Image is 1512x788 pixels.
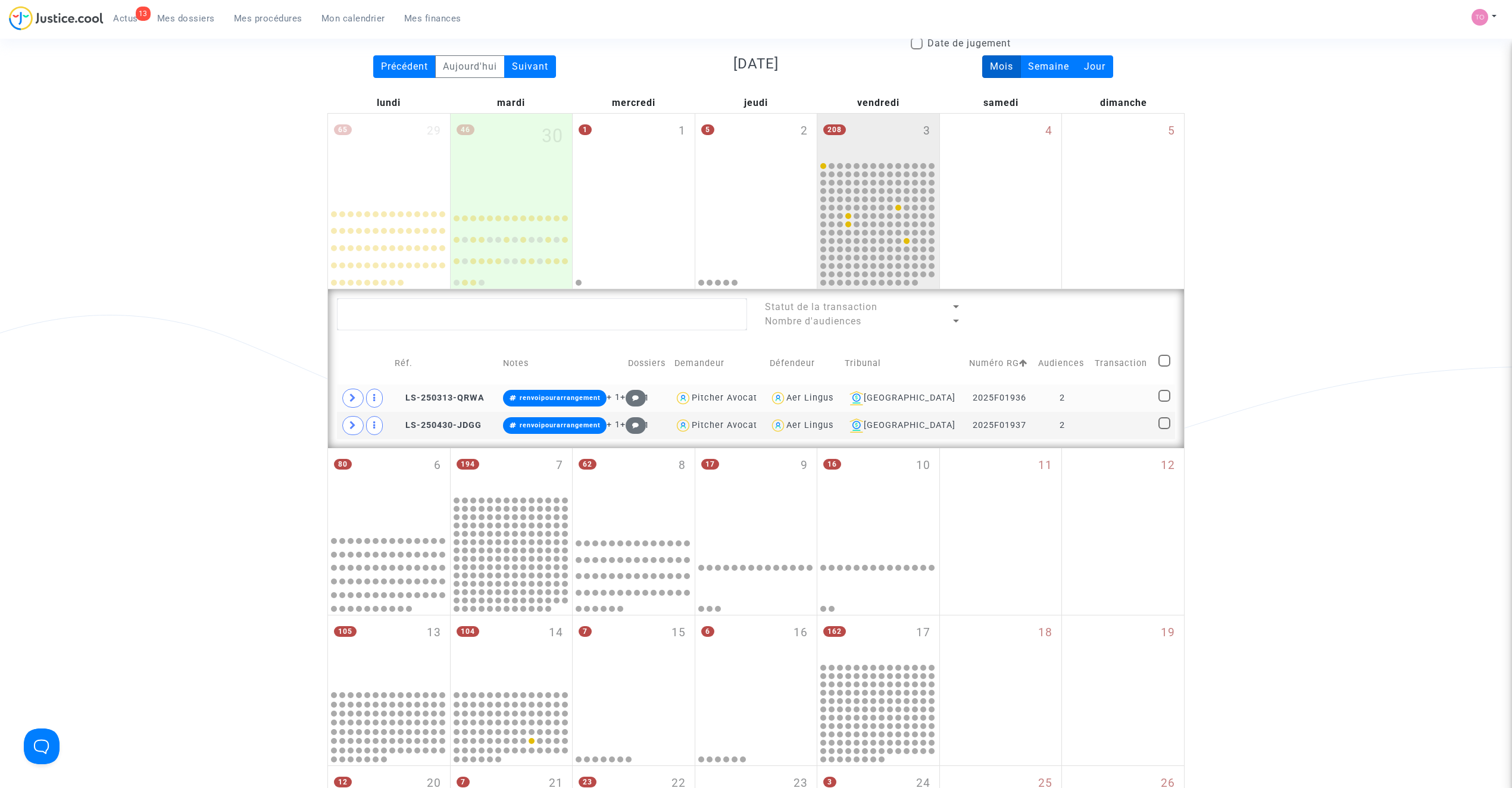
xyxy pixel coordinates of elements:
div: jeudi octobre 9, 17 events, click to expand [695,448,817,530]
img: icon-banque.svg [849,391,864,405]
span: 6 [701,626,714,637]
span: 46 [457,124,474,135]
span: 16 [823,459,841,470]
td: Tribunal [841,342,964,384]
span: LS-250430-JDGG [395,420,482,430]
span: 9 [801,457,808,474]
span: 7 [579,626,592,637]
div: [GEOGRAPHIC_DATA] [845,391,960,405]
td: Réf. [391,342,499,384]
div: mardi septembre 30, 46 events, click to expand [451,114,573,199]
span: Nombre d'audiences [765,315,861,327]
td: Numéro RG [965,342,1035,384]
td: Demandeur [670,342,765,384]
span: + [620,420,646,430]
td: Notes [499,342,623,384]
div: Mois [982,55,1021,78]
div: lundi septembre 29, 65 events, click to expand [328,114,450,199]
span: 80 [334,459,352,470]
a: Mes finances [395,10,471,27]
span: 16 [794,624,808,642]
span: 7 [457,777,470,787]
span: 5 [1168,123,1175,140]
span: Actus [113,13,138,24]
div: lundi [327,93,450,113]
td: Dossiers [623,342,670,384]
span: 8 [679,457,686,474]
div: vendredi octobre 17, 162 events, click to expand [817,615,939,662]
div: dimanche octobre 19 [1062,615,1184,765]
span: 208 [823,124,846,135]
div: jeudi octobre 2, 5 events, click to expand [695,114,817,199]
div: mardi octobre 14, 104 events, click to expand [451,615,573,689]
span: 17 [701,459,719,470]
span: 1 [679,123,686,140]
span: 62 [579,459,596,470]
div: mercredi octobre 8, 62 events, click to expand [573,448,695,530]
span: Mes procédures [234,13,302,24]
a: Mes procédures [224,10,312,27]
div: mercredi [572,93,695,113]
img: jc-logo.svg [9,6,104,30]
td: 2025F01936 [965,384,1035,412]
div: samedi [940,93,1063,113]
div: Aujourd'hui [435,55,505,78]
span: 3 [823,777,836,787]
div: Jour [1076,55,1113,78]
span: 29 [427,123,441,140]
span: 162 [823,626,846,637]
span: renvoipourarrangement [520,394,601,402]
img: icon-user.svg [770,390,787,407]
span: 2 [801,123,808,140]
td: 1 [623,412,670,439]
div: vendredi [817,93,940,113]
div: mercredi octobre 1, One event, click to expand [573,114,695,199]
div: jeudi [695,93,817,113]
td: 2025F01937 [965,412,1035,439]
span: 105 [334,626,357,637]
span: 13 [427,624,441,642]
img: icon-banque.svg [849,418,864,433]
span: 194 [457,459,479,470]
span: 18 [1038,624,1052,642]
div: mercredi octobre 15, 7 events, click to expand [573,615,695,689]
div: samedi octobre 11 [940,448,1062,615]
span: 10 [916,457,930,474]
span: 65 [334,124,352,135]
a: 13Actus [104,10,148,27]
span: + [620,392,646,402]
img: icon-user.svg [770,417,787,434]
span: Date de jugement [927,36,1011,51]
td: 2 [1034,384,1091,412]
div: dimanche octobre 5 [1062,114,1184,289]
span: 104 [457,626,479,637]
span: 14 [549,624,563,642]
div: Semaine [1020,55,1077,78]
div: 13 [136,7,151,21]
div: mardi [450,93,573,113]
div: jeudi octobre 16, 6 events, click to expand [695,615,817,689]
a: Mon calendrier [312,10,395,27]
div: [GEOGRAPHIC_DATA] [845,418,960,433]
span: 5 [701,124,714,135]
span: Mes finances [404,13,461,24]
span: + 1 [607,392,620,402]
td: 1 [623,384,670,412]
span: 11 [1038,457,1052,474]
div: dimanche octobre 12 [1062,448,1184,615]
div: Aer Lingus [786,420,833,430]
iframe: Help Scout Beacon - Open [24,728,60,764]
img: icon-user.svg [674,390,692,407]
span: 1 [579,124,592,135]
span: 30 [542,123,563,150]
span: 23 [579,777,596,787]
div: Précédent [373,55,436,78]
td: 2 [1034,412,1091,439]
span: 12 [1161,457,1175,474]
td: Défendeur [766,342,841,384]
span: 6 [434,457,441,474]
div: lundi octobre 6, 80 events, click to expand [328,448,450,530]
span: Mon calendrier [321,13,385,24]
span: 3 [923,123,930,140]
img: icon-user.svg [674,417,692,434]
